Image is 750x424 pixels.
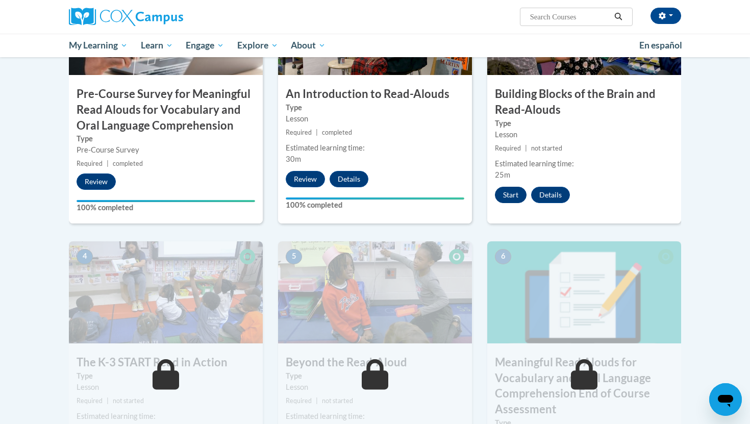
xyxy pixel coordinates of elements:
span: Required [286,129,312,136]
a: Engage [179,34,231,57]
label: Type [286,102,464,113]
label: Type [77,370,255,382]
label: Type [77,133,255,144]
span: | [316,129,318,136]
span: completed [322,129,352,136]
span: | [316,397,318,405]
a: Cox Campus [69,8,263,26]
button: Details [531,187,570,203]
span: Explore [237,39,278,52]
div: Your progress [286,197,464,199]
label: Type [286,370,464,382]
input: Search Courses [529,11,611,23]
label: 100% completed [77,202,255,213]
span: Required [286,397,312,405]
span: Learn [141,39,173,52]
span: Required [77,397,103,405]
div: Estimated learning time: [286,142,464,154]
span: 25m [495,170,510,179]
span: completed [113,160,143,167]
span: not started [322,397,353,405]
div: Main menu [54,34,696,57]
button: Review [77,173,116,190]
div: Pre-Course Survey [77,144,255,156]
span: 5 [286,249,302,264]
button: Review [286,171,325,187]
span: | [107,397,109,405]
label: 100% completed [286,199,464,211]
button: Account Settings [651,8,681,24]
label: Type [495,118,673,129]
h3: Building Blocks of the Brain and Read-Alouds [487,86,681,118]
span: My Learning [69,39,128,52]
a: Explore [231,34,285,57]
div: Estimated learning time: [286,411,464,422]
div: Estimated learning time: [77,411,255,422]
span: Required [77,160,103,167]
div: Your progress [77,200,255,202]
button: Search [611,11,626,23]
button: Details [330,171,368,187]
h3: Meaningful Read Alouds for Vocabulary and Oral Language Comprehension End of Course Assessment [487,355,681,417]
span: | [107,160,109,167]
div: Lesson [77,382,255,393]
h3: An Introduction to Read-Alouds [278,86,472,102]
a: My Learning [62,34,134,57]
div: Lesson [495,129,673,140]
span: About [291,39,326,52]
a: Learn [134,34,180,57]
span: 30m [286,155,301,163]
span: 4 [77,249,93,264]
img: Course Image [487,241,681,343]
img: Course Image [69,241,263,343]
a: En español [633,35,689,56]
span: | [525,144,527,152]
a: About [285,34,333,57]
h3: The K-3 START Read in Action [69,355,263,370]
span: Engage [186,39,224,52]
img: Course Image [278,241,472,343]
button: Start [495,187,527,203]
h3: Beyond the Read-Aloud [278,355,472,370]
div: Estimated learning time: [495,158,673,169]
span: En español [639,40,682,51]
span: not started [113,397,144,405]
span: not started [531,144,562,152]
iframe: Button to launch messaging window [709,383,742,416]
span: Required [495,144,521,152]
div: Lesson [286,382,464,393]
img: Cox Campus [69,8,183,26]
h3: Pre-Course Survey for Meaningful Read Alouds for Vocabulary and Oral Language Comprehension [69,86,263,133]
div: Lesson [286,113,464,124]
span: 6 [495,249,511,264]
